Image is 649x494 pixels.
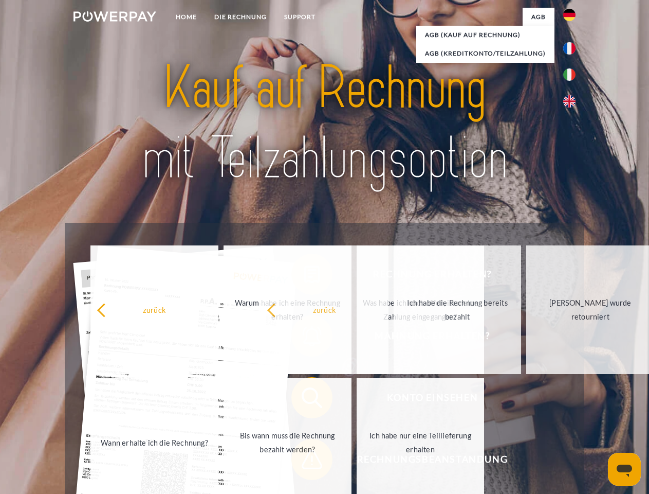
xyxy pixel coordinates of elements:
a: DIE RECHNUNG [206,8,275,26]
iframe: Schaltfläche zum Öffnen des Messaging-Fensters [608,453,641,486]
a: AGB (Kreditkonto/Teilzahlung) [416,44,554,63]
div: zurück [97,303,212,316]
img: logo-powerpay-white.svg [73,11,156,22]
div: Ich habe nur eine Teillieferung erhalten [363,429,478,456]
img: en [563,95,576,108]
div: [PERSON_NAME] wurde retourniert [532,296,648,324]
a: SUPPORT [275,8,324,26]
img: fr [563,42,576,55]
img: title-powerpay_de.svg [98,49,551,197]
div: Bis wann muss die Rechnung bezahlt werden? [230,429,345,456]
a: agb [523,8,554,26]
img: it [563,68,576,81]
div: zurück [267,303,382,316]
img: de [563,9,576,21]
div: Warum habe ich eine Rechnung erhalten? [230,296,345,324]
div: Wann erhalte ich die Rechnung? [97,435,212,449]
a: AGB (Kauf auf Rechnung) [416,26,554,44]
div: Ich habe die Rechnung bereits bezahlt [400,296,515,324]
a: Home [167,8,206,26]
